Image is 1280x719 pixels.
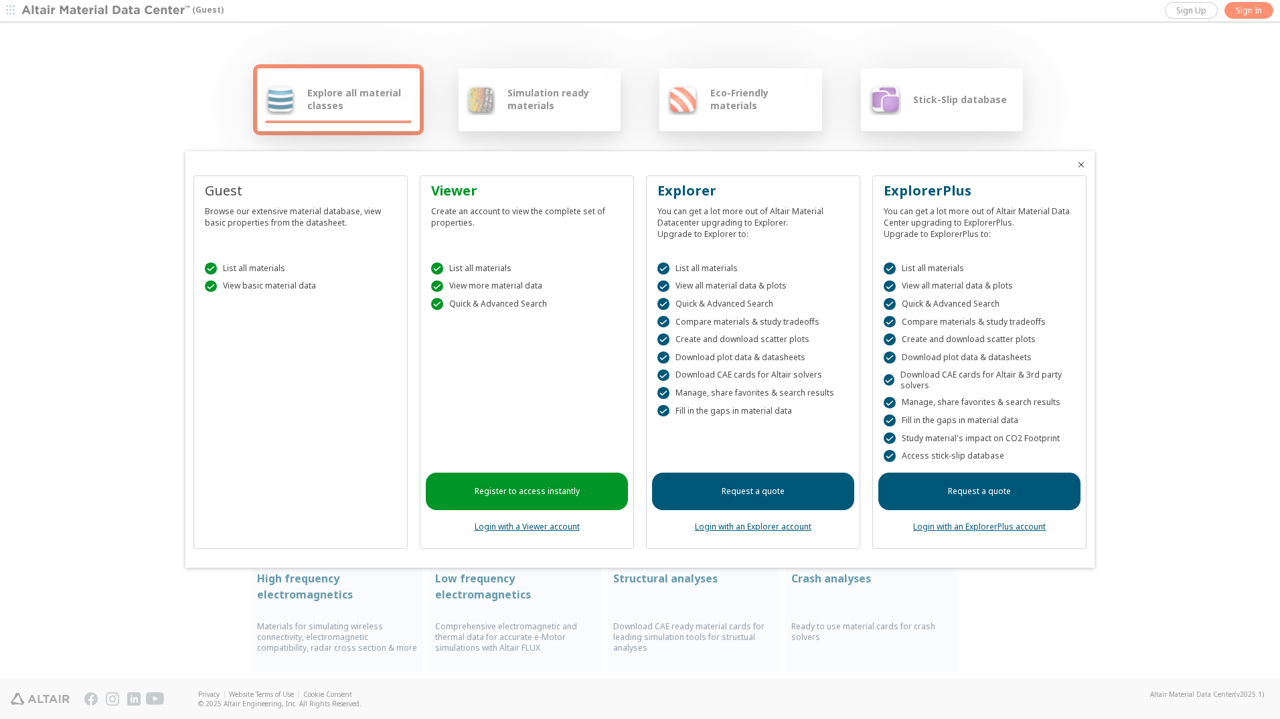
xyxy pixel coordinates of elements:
[884,414,1075,426] div: Fill in the gaps in material data
[657,262,849,274] div: List all materials
[884,181,1075,200] div: ExplorerPlus
[884,397,1075,409] div: Manage, share favorites & search results
[431,181,623,200] div: Viewer
[657,405,849,417] div: Fill in the gaps in material data
[657,298,669,310] div: 
[657,351,669,364] div: 
[431,281,623,293] div: View more material data
[657,370,849,382] div: Download CAE cards for Altair solvers
[657,298,849,310] div: Quick & Advanced Search
[205,181,396,200] div: Guest
[657,351,849,364] div: Download plot data & datasheets
[431,298,443,310] div: 
[657,181,849,200] div: Explorer
[884,333,1075,345] div: Create and download scatter plots
[1076,159,1087,170] button: Close
[657,405,669,417] div: 
[657,333,849,345] div: Create and download scatter plots
[205,200,396,228] div: Browse our extensive material database, view basic properties from the datasheet.
[205,262,396,274] div: List all materials
[884,370,1075,391] div: Download CAE cards for Altair & 3rd party solvers
[657,200,849,240] div: You can get a lot more out of Altair Material Datacenter upgrading to Explorer. Upgrade to Explor...
[657,316,669,328] div: 
[205,281,217,293] div: 
[884,262,896,274] div: 
[657,316,849,328] div: Compare materials & study tradeoffs
[652,473,854,510] a: Request a quote
[884,450,896,462] div: 
[205,281,396,293] div: View basic material data
[657,281,669,293] div: 
[884,298,896,310] div: 
[657,333,669,345] div: 
[884,397,896,409] div: 
[884,281,896,293] div: 
[884,316,896,328] div: 
[205,262,217,274] div: 
[884,351,1075,364] div: Download plot data & datasheets
[884,414,896,426] div: 
[884,432,1075,445] div: Study material's impact on CO2 Footprint
[657,370,669,382] div: 
[695,521,811,532] a: Login with an Explorer account
[657,387,849,399] div: Manage, share favorites & search results
[878,473,1081,510] a: Request a quote
[431,298,623,310] div: Quick & Advanced Search
[884,298,1075,310] div: Quick & Advanced Search
[426,473,628,510] a: Register to access instantly
[884,333,896,345] div: 
[913,521,1046,532] a: Login with an ExplorerPlus account
[431,200,623,228] div: Create an account to view the complete set of properties.
[884,432,896,445] div: 
[884,374,894,386] div: 
[475,521,580,532] a: Login with a Viewer account
[884,281,1075,293] div: View all material data & plots
[884,200,1075,240] div: You can get a lot more out of Altair Material Data Center upgrading to ExplorerPlus. Upgrade to E...
[657,281,849,293] div: View all material data & plots
[431,262,623,274] div: List all materials
[884,450,1075,462] div: Access stick-slip database
[884,262,1075,274] div: List all materials
[431,281,443,293] div: 
[657,262,669,274] div: 
[884,351,896,364] div: 
[657,387,669,399] div: 
[431,262,443,274] div: 
[884,316,1075,328] div: Compare materials & study tradeoffs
